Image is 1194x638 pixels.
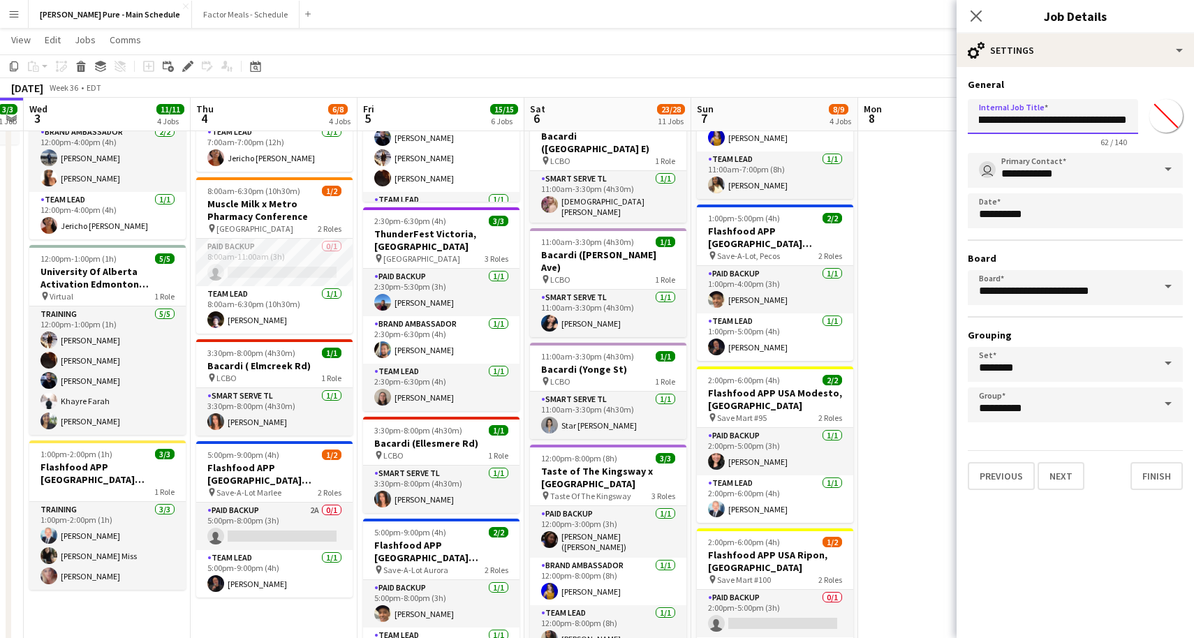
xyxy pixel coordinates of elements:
app-card-role: Paid Backup2A0/15:00pm-8:00pm (3h) [196,503,353,550]
button: Previous [968,462,1035,490]
app-card-role: Smart Serve TL1/111:00am-3:30pm (4h30m)Star [PERSON_NAME] [530,392,686,439]
app-card-role: Team Lead1/112:00pm-4:00pm (4h)Jericho [PERSON_NAME] [29,192,186,239]
span: Save-A-Lot, Pecos [717,251,780,261]
app-card-role: Smart Serve TL1/13:30pm-8:00pm (4h30m)[PERSON_NAME] [196,388,353,436]
button: Next [1038,462,1084,490]
span: Week 36 [46,82,81,93]
div: 11:00am-3:30pm (4h30m)1/1Bacardi ([GEOGRAPHIC_DATA] E) LCBO1 RoleSmart Serve TL1/111:00am-3:30pm ... [530,110,686,223]
span: 2/2 [823,375,842,385]
span: 3 [27,110,47,126]
span: 2 Roles [318,223,341,234]
span: 1/1 [656,237,675,247]
app-card-role: Team Lead1/11:00pm-5:00pm (4h)[PERSON_NAME] [697,313,853,361]
span: 5:00pm-9:00pm (4h) [374,527,446,537]
h3: Taste of The Kingsway x [GEOGRAPHIC_DATA] [530,465,686,490]
span: 1/1 [656,351,675,362]
span: 23/28 [657,104,685,114]
app-card-role: Paid Backup1/15:00pm-8:00pm (3h)[PERSON_NAME] [363,580,519,628]
app-job-card: 3:30pm-8:00pm (4h30m)1/1Bacardi ( Elmcreek Rd) LCBO1 RoleSmart Serve TL1/13:30pm-8:00pm (4h30m)[P... [196,339,353,436]
app-job-card: 12:00pm-1:00pm (1h)5/5University Of Alberta Activation Edmonton Training Virtual1 RoleTraining5/5... [29,245,186,435]
span: 2 Roles [818,413,842,423]
span: 1 Role [321,373,341,383]
span: LCBO [550,156,570,166]
a: Jobs [69,31,101,49]
span: 3 Roles [651,491,675,501]
span: 3:30pm-8:00pm (4h30m) [207,348,295,358]
span: 5 [361,110,374,126]
app-card-role: Paid Backup1/12:30pm-5:30pm (3h)[PERSON_NAME] [363,269,519,316]
span: 3/3 [656,453,675,463]
span: 5/5 [155,253,175,264]
app-card-role: Smart Serve TL1/111:00am-3:30pm (4h30m)[DEMOGRAPHIC_DATA][PERSON_NAME] [530,171,686,223]
span: 2:30pm-6:30pm (4h) [374,216,446,226]
span: 2:00pm-6:00pm (4h) [708,537,780,547]
span: 1/2 [322,450,341,460]
app-job-card: 1:00pm-2:00pm (1h)3/3Flashfood APP [GEOGRAPHIC_DATA] Modesto Training1 RoleTraining3/31:00pm-2:00... [29,440,186,590]
span: 62 / 140 [1089,137,1138,147]
span: 12:00pm-8:00pm (8h) [541,453,617,463]
span: 6/8 [328,104,348,114]
app-card-role: Brand Ambassador3/312:00pm-5:30pm (5h30m)[PERSON_NAME][PERSON_NAME][PERSON_NAME] [363,104,519,192]
app-card-role: Team Lead1/1 [363,192,519,239]
span: Save Mart #100 [717,574,771,585]
h3: University Of Alberta Activation Edmonton Training [29,265,186,290]
app-job-card: 11:00am-3:30pm (4h30m)1/1Bacardi (Yonge St) LCBO1 RoleSmart Serve TL1/111:00am-3:30pm (4h30m)Star... [530,343,686,439]
app-card-role: Paid Backup0/12:00pm-5:00pm (3h) [697,590,853,637]
app-card-role: Smart Serve TL1/13:30pm-8:00pm (4h30m)[PERSON_NAME] [363,466,519,513]
h3: Bacardi ([GEOGRAPHIC_DATA] E) [530,130,686,155]
span: 2/2 [489,527,508,537]
span: Edit [45,34,61,46]
app-card-role: Training5/512:00pm-1:00pm (1h)[PERSON_NAME][PERSON_NAME][PERSON_NAME]Khayre Farah[PERSON_NAME] [29,306,186,435]
h3: Flashfood APP [GEOGRAPHIC_DATA] [GEOGRAPHIC_DATA], [GEOGRAPHIC_DATA] [363,539,519,564]
span: 2 Roles [818,574,842,585]
app-card-role: Team Lead1/15:00pm-9:00pm (4h)[PERSON_NAME] [196,550,353,598]
app-card-role: Team Lead1/111:00am-7:00pm (8h)[PERSON_NAME] [697,151,853,199]
span: Sun [697,103,714,115]
h3: Bacardi (Yonge St) [530,363,686,376]
span: Save Mart #95 [717,413,767,423]
span: Sat [530,103,545,115]
span: Taste Of The Kingsway [550,491,631,501]
div: [DATE] [11,81,43,95]
span: 1 Role [655,274,675,285]
app-job-card: 2:00pm-6:00pm (4h)2/2Flashfood APP USA Modesto, [GEOGRAPHIC_DATA] Save Mart #952 RolesPaid Backup... [697,366,853,523]
app-card-role: Team Lead1/12:00pm-6:00pm (4h)[PERSON_NAME] [697,475,853,523]
div: 4 Jobs [329,116,351,126]
div: 5:00pm-9:00pm (4h)1/2Flashfood APP [GEOGRAPHIC_DATA] [GEOGRAPHIC_DATA], [GEOGRAPHIC_DATA] Save-A-... [196,441,353,598]
span: 11:00am-3:30pm (4h30m) [541,351,634,362]
span: 1/1 [489,425,508,436]
span: 15/15 [490,104,518,114]
app-job-card: 8:00am-6:30pm (10h30m)1/2Muscle Milk x Metro Pharmacy Conference [GEOGRAPHIC_DATA]2 RolesPaid Bac... [196,177,353,334]
app-card-role: Team Lead1/18:00am-6:30pm (10h30m)[PERSON_NAME] [196,286,353,334]
span: Fri [363,103,374,115]
a: Comms [104,31,147,49]
app-card-role: Paid Backup1/112:00pm-3:00pm (3h)[PERSON_NAME] ([PERSON_NAME]) [PERSON_NAME] [530,506,686,558]
span: 1:00pm-5:00pm (4h) [708,213,780,223]
h3: Flashfood APP USA Ripon, [GEOGRAPHIC_DATA] [697,549,853,574]
app-card-role: Paid Backup1/12:00pm-5:00pm (3h)[PERSON_NAME] [697,428,853,475]
span: Save-A-Lot Aurora [383,565,448,575]
app-card-role: Training3/31:00pm-2:00pm (1h)[PERSON_NAME][PERSON_NAME] Miss[PERSON_NAME] [29,502,186,590]
div: 11 Jobs [658,116,684,126]
h3: Flashfood APP USA Modesto, [GEOGRAPHIC_DATA] [697,387,853,412]
span: 1 Role [154,291,175,302]
app-job-card: 12:00pm-4:00pm (4h)3/3Trio Project - AWS Toronto Summit [GEOGRAPHIC_DATA]2 RolesBrand Ambassador2... [29,63,186,239]
span: [GEOGRAPHIC_DATA] [383,253,460,264]
span: 3:30pm-8:00pm (4h30m) [374,425,462,436]
app-card-role: Team Lead1/17:00am-7:00pm (12h)Jericho [PERSON_NAME] [196,124,353,172]
div: 4 Jobs [830,116,851,126]
span: 1/2 [823,537,842,547]
span: 2/2 [823,213,842,223]
app-card-role: Brand Ambassador1/12:30pm-6:30pm (4h)[PERSON_NAME] [363,316,519,364]
div: 11:00am-3:30pm (4h30m)1/1Bacardi ([PERSON_NAME] Ave) LCBO1 RoleSmart Serve TL1/111:00am-3:30pm (4... [530,228,686,337]
h3: Bacardi ( Elmcreek Rd) [196,359,353,372]
span: 8 [862,110,882,126]
span: 1 Role [655,156,675,166]
h3: Job Details [957,7,1194,25]
a: Edit [39,31,66,49]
